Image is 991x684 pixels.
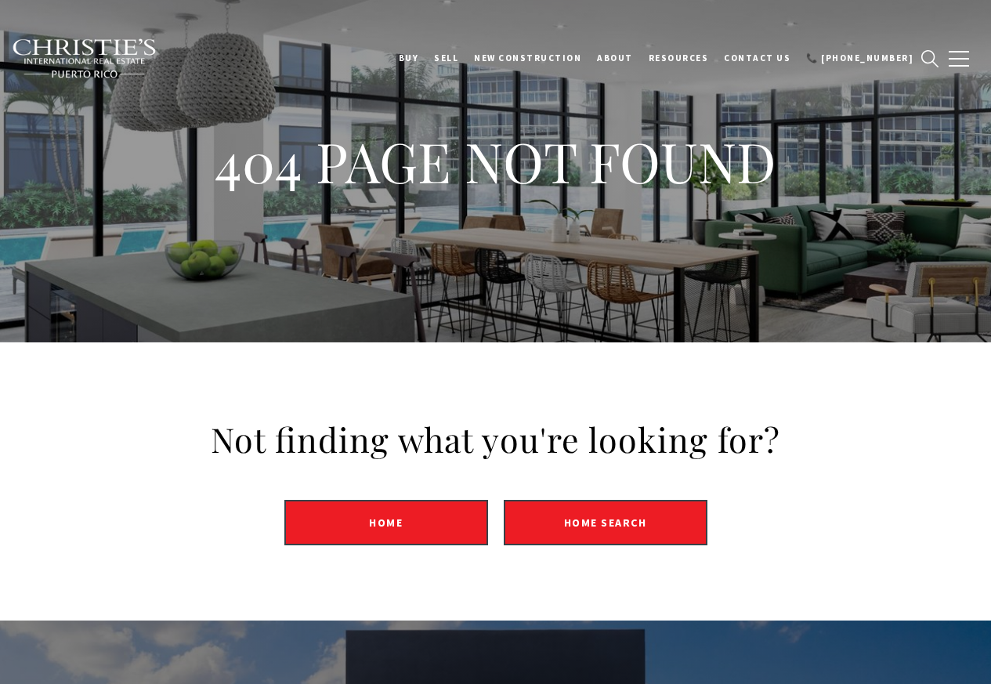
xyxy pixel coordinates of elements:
[641,38,717,78] a: Resources
[12,38,157,79] img: Christie's International Real Estate black text logo
[39,418,952,461] h2: Not finding what you're looking for?
[215,127,776,196] h1: 404 PAGE NOT FOUND
[426,38,466,78] a: SELL
[466,38,589,78] a: New Construction
[284,500,488,545] a: Home
[474,52,581,63] span: New Construction
[504,500,707,545] a: Home Search
[589,38,641,78] a: About
[391,38,427,78] a: BUY
[798,38,921,78] a: 📞 [PHONE_NUMBER]
[724,52,790,63] span: Contact Us
[806,52,913,63] span: 📞 [PHONE_NUMBER]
